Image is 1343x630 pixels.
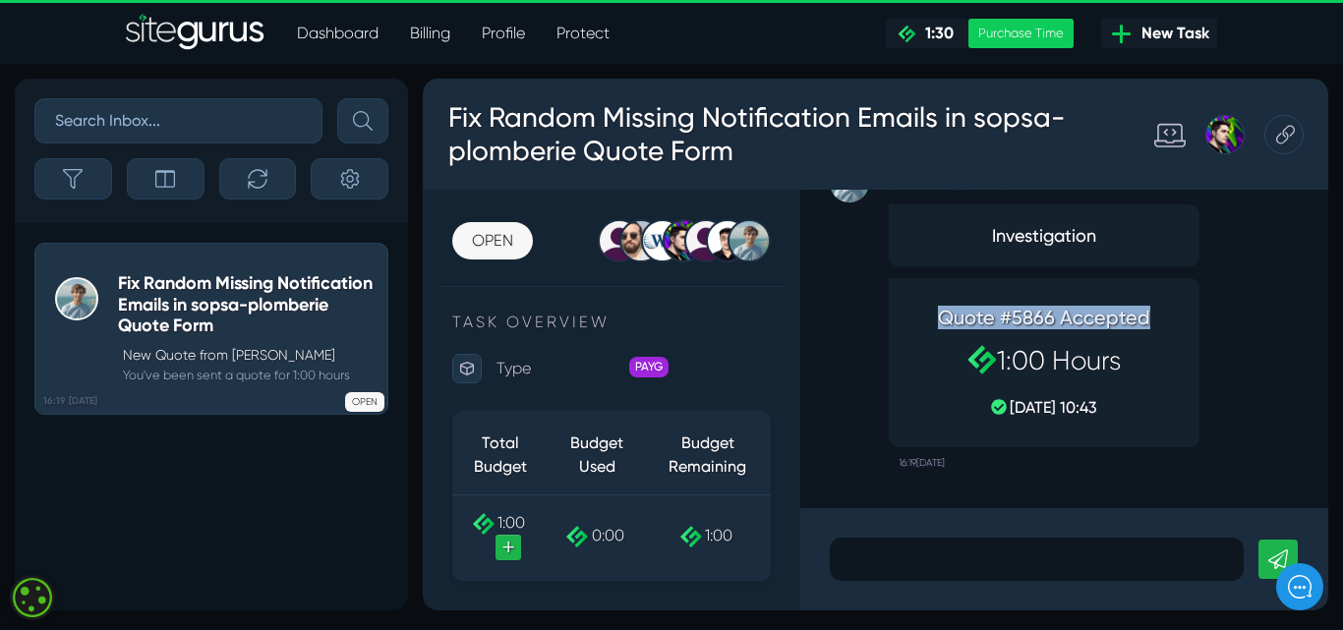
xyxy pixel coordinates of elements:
[222,337,348,417] th: Budget Remaining
[484,143,759,170] span: Investigation
[75,434,102,453] span: 1:00
[712,36,763,76] div: Standard
[169,447,202,466] span: 0:00
[73,456,98,482] a: +
[74,275,206,305] p: Type
[43,394,97,409] b: 16:19 [DATE]
[127,234,236,250] span: New conversation
[126,14,265,53] a: SiteGurus
[10,575,55,620] div: Cookie consent button
[29,31,144,63] img: Company Logo
[281,14,394,53] a: Dashboard
[123,345,378,366] p: New Quote from [PERSON_NAME]
[1101,19,1217,48] a: New Task
[29,155,364,187] h2: How can we help?
[25,14,682,97] h3: Fix Random Missing Notification Emails in sopsa-plomberie Quote Form
[345,392,384,412] span: OPEN
[34,243,388,415] a: 16:19 [DATE] Fix Random Missing Notification Emails in sopsa-plomberie Quote FormNew Quote from [...
[917,24,954,42] span: 1:30
[394,14,466,53] a: Billing
[29,120,364,151] h1: Hello [PERSON_NAME]!
[466,14,541,53] a: Profile
[968,19,1074,48] div: Purchase Time
[29,232,348,256] p: TASK OVERVIEW
[265,497,323,513] span: Messages
[29,337,126,417] th: Total Budget
[29,143,110,181] a: OPEN
[282,447,310,466] span: 1:00
[118,273,378,337] h5: Fix Random Missing Notification Emails in sopsa-plomberie Quote Form
[494,266,749,298] h2: 1:00 Hours
[494,227,749,251] h4: Quote #5866 Accepted
[476,369,522,400] small: 16:19[DATE]
[34,98,322,143] input: Search Inbox...
[118,366,378,384] small: You've been sent a quote for 1:00 hours
[494,317,749,341] p: [DATE] 10:43
[541,14,625,53] a: Protect
[206,278,246,299] span: PAYG
[126,14,265,53] img: Sitegurus Logo
[82,497,116,513] span: Home
[1276,563,1323,610] iframe: gist-messenger-bubble-iframe
[126,337,222,417] th: Budget Used
[886,19,1074,48] a: 1:30 Purchase Time
[842,36,881,76] div: Copy this Task URL
[763,36,822,76] div: Josh Carter
[1134,22,1209,45] span: New Task
[30,222,363,261] button: New conversation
